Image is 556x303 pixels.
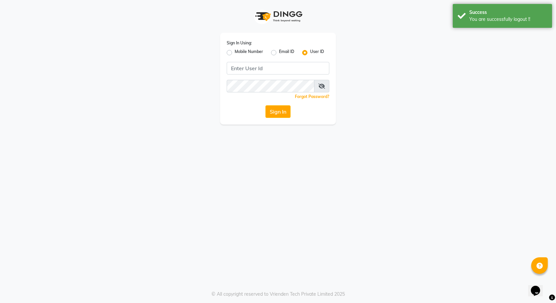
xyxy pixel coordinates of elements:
[469,9,547,16] div: Success
[252,7,304,26] img: logo1.svg
[235,49,263,57] label: Mobile Number
[265,105,291,118] button: Sign In
[310,49,324,57] label: User ID
[227,40,252,46] label: Sign In Using:
[227,80,314,92] input: Username
[279,49,294,57] label: Email ID
[528,277,549,296] iframe: chat widget
[295,94,329,99] a: Forgot Password?
[469,16,547,23] div: You are successfully logout !!
[227,62,329,75] input: Username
